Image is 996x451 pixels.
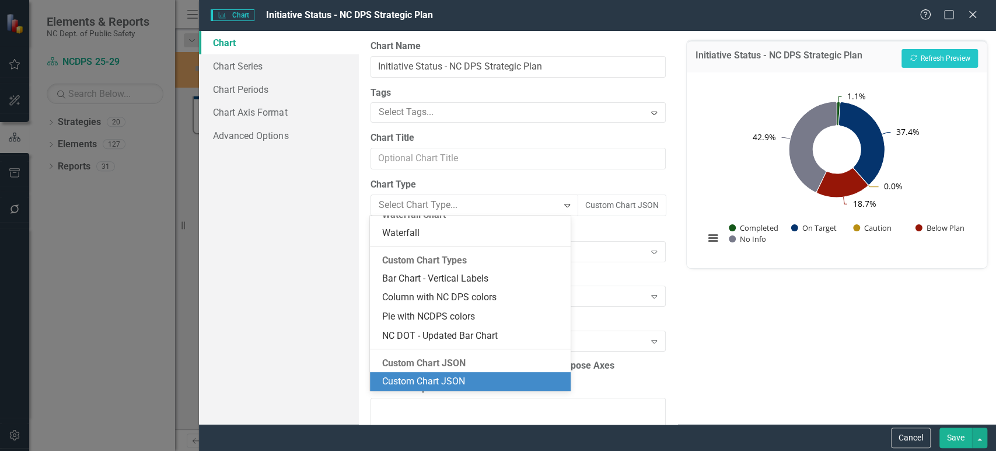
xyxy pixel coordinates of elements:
text: On Target [802,223,836,233]
div: Chart. Highcharts interactive chart. [698,81,975,256]
text: 1.1% [847,91,866,102]
text: Below Plan [926,223,964,233]
div: Waterfall [382,227,564,240]
a: Chart [199,31,358,54]
button: Show Below Plan [915,223,965,233]
label: Chart Title [371,131,666,145]
h3: Initiative Status - NC DPS Strategic Plan [696,50,862,64]
a: Advanced Options [199,124,358,147]
text: Caution [864,223,892,233]
text: Completed [740,223,778,233]
a: Chart Series [199,54,358,78]
span: Initiative Status - NC DPS Strategic Plan [266,9,433,20]
span: Chart [211,9,254,21]
path: Caution, 0. [852,168,868,186]
text: No Info [740,234,766,244]
path: No Info, 39. [789,102,837,192]
text: 0.0% [884,181,903,192]
path: Completed, 1. [837,102,840,126]
label: Chart Type [371,178,666,192]
text: 42.9% [753,131,776,143]
div: Custom Chart JSON [370,355,571,372]
button: Show Completed [729,223,778,233]
div: NC DOT - Updated Bar Chart [382,329,564,343]
div: Waterfall Chart [370,207,571,224]
button: Show No Info [729,234,766,244]
a: Chart Axis Format [199,100,358,124]
button: View chart menu, Chart [705,230,721,247]
button: Save [939,428,972,448]
input: Optional Chart Title [371,148,666,169]
div: Custom Chart JSON [382,375,564,388]
text: 18.7% [853,198,876,209]
button: Show On Target [791,223,837,233]
button: Show Caution [853,223,891,233]
div: Column with NC DPS colors [382,291,564,304]
div: Custom Chart Types [370,252,571,269]
label: Tags [371,86,666,100]
path: Below Plan, 17. [816,168,868,197]
label: Chart Name [371,40,666,53]
div: Pie with NCDPS colors [382,310,564,324]
button: Cancel [891,428,931,448]
a: Chart Periods [199,78,358,101]
div: Bar Chart - Vertical Labels [382,272,564,286]
button: Custom Chart JSON [578,195,666,216]
text: 37.4% [896,126,920,137]
path: On Target, 34. [838,102,885,185]
div: Transpose Axes [547,359,614,373]
button: Refresh Preview [901,49,978,68]
svg: Interactive chart [698,81,975,256]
